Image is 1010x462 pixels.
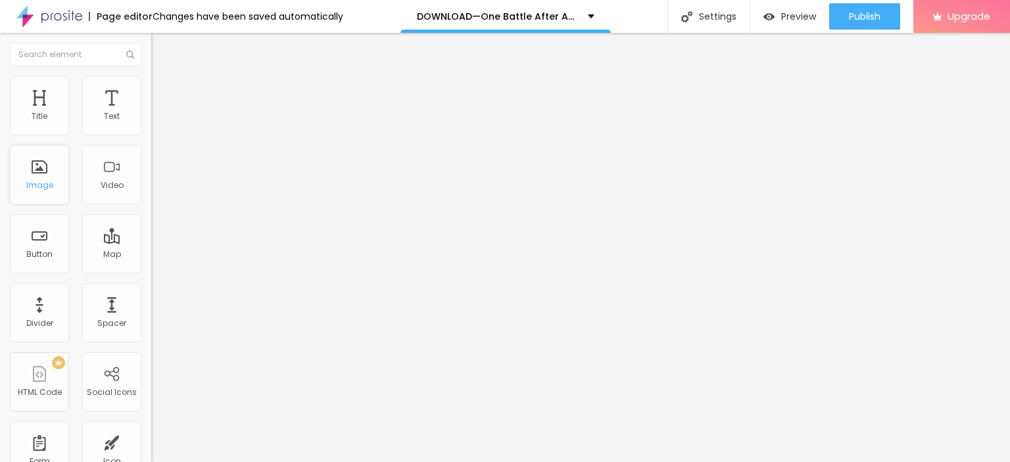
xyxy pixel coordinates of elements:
img: view-1.svg [763,11,775,22]
div: Changes have been saved automatically [153,12,343,21]
span: Publish [849,11,880,22]
img: Icone [126,51,134,58]
span: Upgrade [948,11,990,22]
div: Video [101,181,124,190]
div: Page editor [89,12,153,21]
button: Publish [829,3,900,30]
div: Social Icons [87,388,137,397]
div: Divider [26,319,53,328]
p: DOWNLOAD—One Battle After Another (2025) FullMovie Free 480p / 720p / 1080p – Tamilrockers [417,12,578,21]
div: Title [32,112,47,121]
span: Preview [781,11,816,22]
button: Preview [750,3,829,30]
iframe: Editor [151,33,1010,462]
img: Icone [681,11,692,22]
div: Button [26,250,53,259]
div: HTML Code [18,388,62,397]
div: Map [103,250,121,259]
div: Text [104,112,120,121]
div: Image [26,181,53,190]
div: Spacer [97,319,126,328]
input: Search element [10,43,141,66]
